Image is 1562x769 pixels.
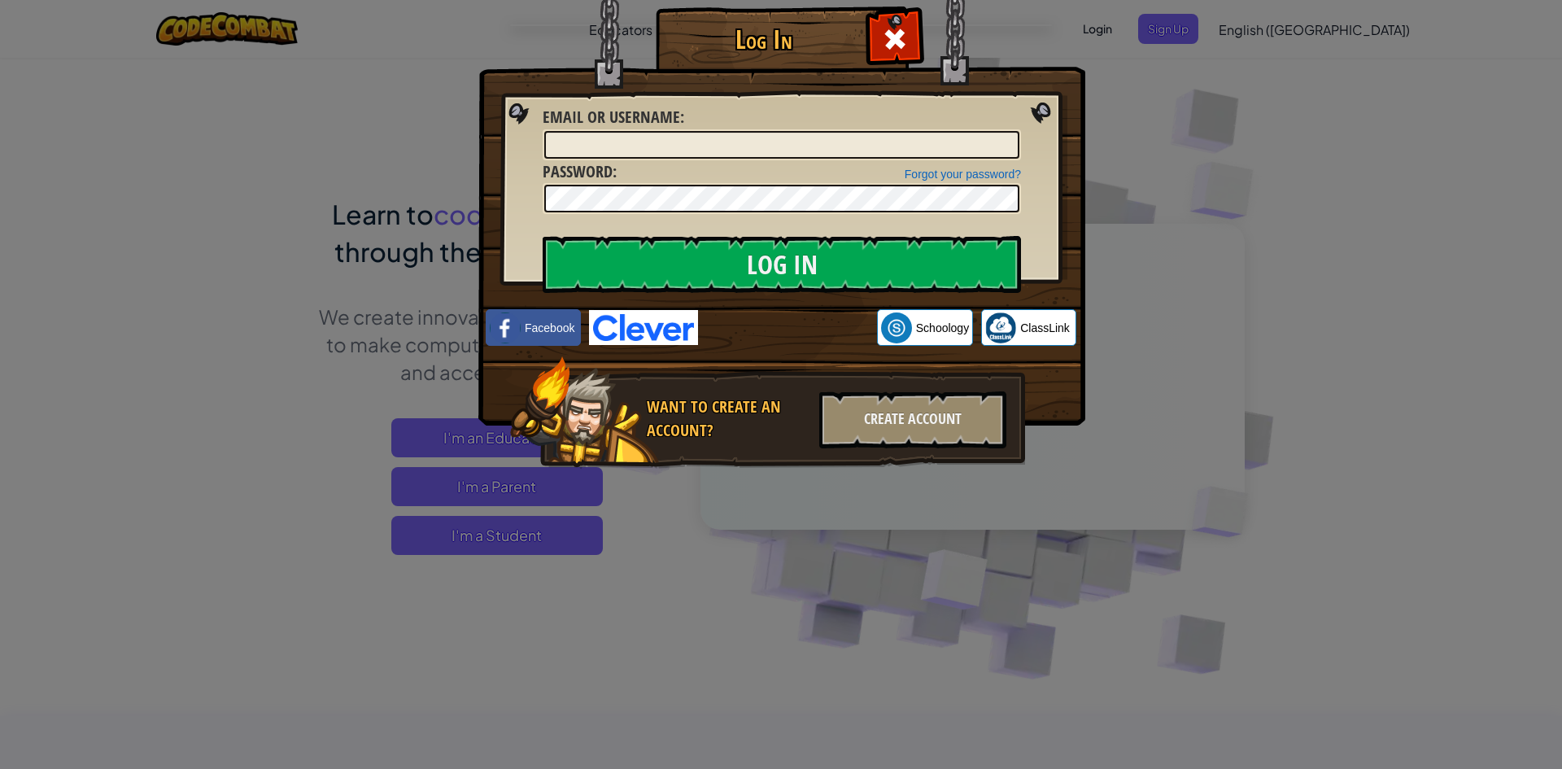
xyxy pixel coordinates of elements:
[490,312,521,343] img: facebook_small.png
[660,25,867,54] h1: Log In
[916,320,969,336] span: Schoology
[819,391,1006,448] div: Create Account
[698,310,877,346] iframe: Sign in with Google Button
[985,312,1016,343] img: classlink-logo-small.png
[881,312,912,343] img: schoology.png
[543,106,680,128] span: Email or Username
[543,160,613,182] span: Password
[1020,320,1070,336] span: ClassLink
[543,160,617,184] label: :
[905,168,1021,181] a: Forgot your password?
[647,395,809,442] div: Want to create an account?
[525,320,574,336] span: Facebook
[589,310,698,345] img: clever-logo-blue.png
[543,236,1021,293] input: Log In
[543,106,684,129] label: :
